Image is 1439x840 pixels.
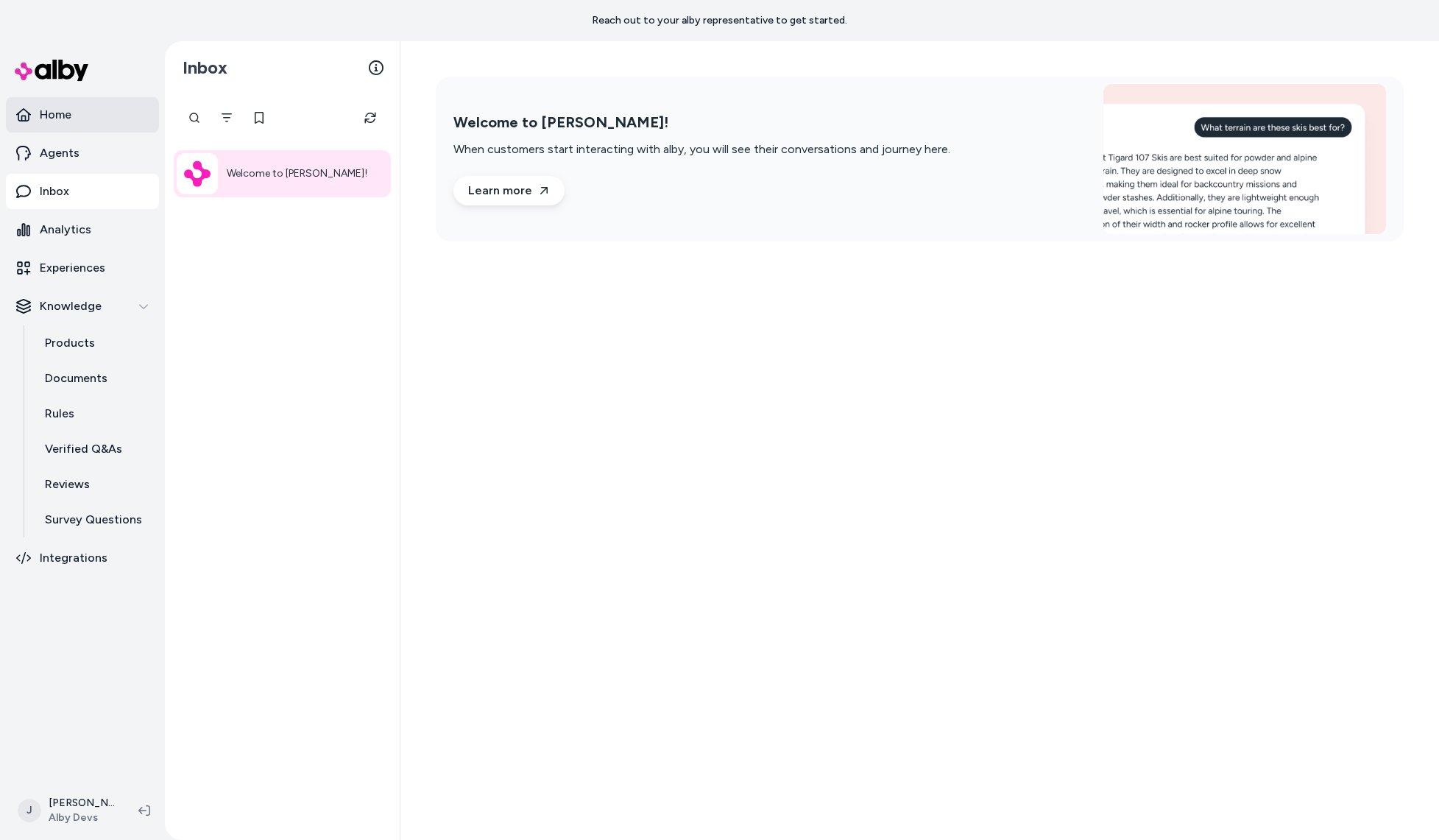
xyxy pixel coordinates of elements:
a: Home [6,97,159,133]
a: Learn more [453,176,565,205]
p: Documents [45,370,107,387]
p: Analytics [40,221,91,239]
img: alby Logo [15,60,88,81]
p: Reviews [45,476,90,493]
img: Welcome to alby! [1103,84,1386,234]
a: Analytics [6,212,159,247]
p: Integrations [40,549,107,567]
p: Rules [45,405,74,423]
span: J [18,799,41,822]
a: Agents [6,135,159,171]
p: Verified Q&As [45,440,122,458]
a: Products [30,325,159,361]
a: Rules [30,396,159,431]
p: Survey Questions [45,511,142,529]
a: Inbox [6,174,159,209]
p: Reach out to your alby representative to get started. [592,13,847,28]
p: Inbox [40,183,69,200]
h2: Inbox [183,57,227,79]
p: Welcome to [PERSON_NAME]! [227,165,367,183]
p: Products [45,334,95,352]
span: Alby Devs [49,811,115,825]
button: Filter [212,103,241,133]
button: Refresh [356,103,385,133]
p: Experiences [40,259,105,277]
a: Documents [30,361,159,396]
p: [PERSON_NAME] [49,796,115,811]
button: J[PERSON_NAME]Alby Devs [9,787,127,834]
a: Reviews [30,467,159,502]
img: Alby [184,160,211,188]
a: Survey Questions [30,502,159,537]
p: Agents [40,144,79,162]
button: Knowledge [6,289,159,324]
p: Knowledge [40,297,102,315]
p: Home [40,106,71,124]
a: Integrations [6,540,159,576]
p: When customers start interacting with alby, you will see their conversations and journey here. [453,141,950,158]
a: Verified Q&As [30,431,159,467]
a: Experiences [6,250,159,286]
h2: Welcome to [PERSON_NAME]! [453,113,950,132]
